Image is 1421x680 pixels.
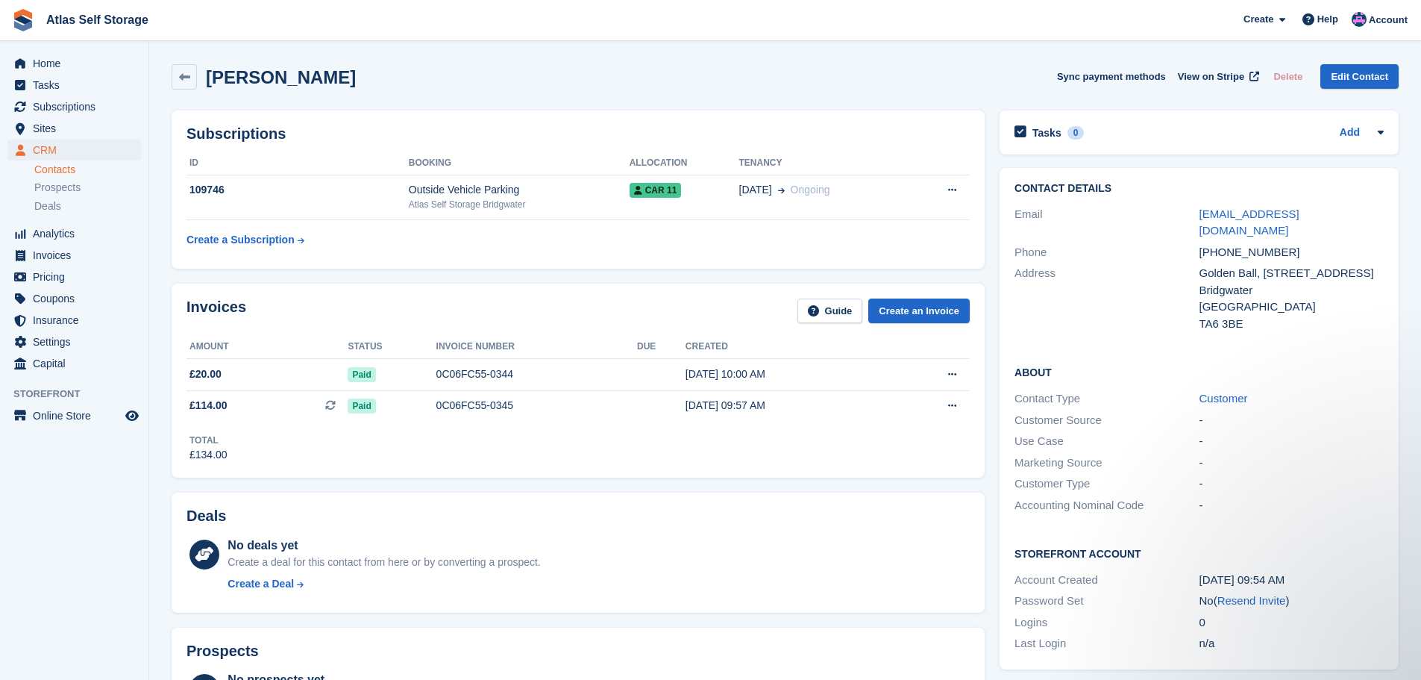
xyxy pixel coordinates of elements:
[34,199,61,213] span: Deals
[7,75,141,96] a: menu
[186,299,246,323] h2: Invoices
[186,335,348,359] th: Amount
[409,182,630,198] div: Outside Vehicle Parking
[1032,126,1061,140] h2: Tasks
[1369,13,1408,28] span: Account
[7,266,141,287] a: menu
[123,407,141,425] a: Preview store
[348,399,375,414] span: Paid
[12,9,34,31] img: stora-icon-8386f47178a22dfd0bd8f6a31ec36ba5ce8667c1dd55bd0f319d3a0aa187defe.svg
[7,331,141,352] a: menu
[1067,126,1085,140] div: 0
[630,183,682,198] span: Car 11
[33,245,122,266] span: Invoices
[1014,593,1199,610] div: Password Set
[1014,497,1199,514] div: Accounting Nominal Code
[1199,316,1384,333] div: TA6 3BE
[1317,12,1338,27] span: Help
[7,245,141,266] a: menu
[1267,64,1308,89] button: Delete
[686,335,890,359] th: Created
[7,223,141,244] a: menu
[436,398,637,414] div: 0C06FC55-0345
[7,140,141,160] a: menu
[34,163,141,177] a: Contacts
[34,180,141,196] a: Prospects
[186,643,259,660] h2: Prospects
[630,152,739,175] th: Allocation
[186,182,409,198] div: 109746
[1199,455,1384,472] div: -
[34,181,81,195] span: Prospects
[1217,594,1286,607] a: Resend Invite
[189,398,228,414] span: £114.00
[797,299,863,323] a: Guide
[228,576,294,592] div: Create a Deal
[1014,183,1384,195] h2: Contact Details
[7,96,141,117] a: menu
[1057,64,1166,89] button: Sync payment methods
[7,405,141,426] a: menu
[1199,265,1384,282] div: Golden Ball, [STREET_ADDRESS]
[1320,64,1399,89] a: Edit Contact
[33,331,122,352] span: Settings
[409,198,630,211] div: Atlas Self Storage Bridgwater
[1199,497,1384,514] div: -
[1014,412,1199,429] div: Customer Source
[348,335,436,359] th: Status
[40,7,154,32] a: Atlas Self Storage
[228,555,540,570] div: Create a deal for this contact from here or by converting a prospect.
[739,182,772,198] span: [DATE]
[436,335,637,359] th: Invoice number
[33,118,122,139] span: Sites
[868,299,970,323] a: Create an Invoice
[33,310,122,331] span: Insurance
[186,508,226,525] h2: Deals
[7,288,141,309] a: menu
[1199,572,1384,589] div: [DATE] 09:54 AM
[1014,244,1199,261] div: Phone
[791,184,830,196] span: Ongoing
[33,405,122,426] span: Online Store
[1178,69,1244,84] span: View on Stripe
[33,140,122,160] span: CRM
[13,387,148,402] span: Storefront
[1199,282,1384,299] div: Bridgwater
[1014,546,1384,561] h2: Storefront Account
[7,118,141,139] a: menu
[1014,433,1199,450] div: Use Case
[1340,125,1360,142] a: Add
[1172,64,1262,89] a: View on Stripe
[1199,614,1384,631] div: 0
[7,310,141,331] a: menu
[186,152,409,175] th: ID
[186,226,304,254] a: Create a Subscription
[189,366,222,382] span: £20.00
[686,366,890,382] div: [DATE] 10:00 AM
[1014,572,1199,589] div: Account Created
[1199,299,1384,316] div: [GEOGRAPHIC_DATA]
[1014,614,1199,631] div: Logins
[206,67,356,87] h2: [PERSON_NAME]
[1199,475,1384,493] div: -
[1214,594,1290,607] span: ( )
[189,434,228,447] div: Total
[409,152,630,175] th: Booking
[1014,265,1199,332] div: Address
[1199,392,1248,405] a: Customer
[228,576,540,592] a: Create a Deal
[1199,593,1384,610] div: No
[33,266,122,287] span: Pricing
[686,398,890,414] div: [DATE] 09:57 AM
[1199,412,1384,429] div: -
[1014,635,1199,652] div: Last Login
[1014,475,1199,493] div: Customer Type
[1014,364,1384,379] h2: About
[1199,244,1384,261] div: [PHONE_NUMBER]
[1352,12,1367,27] img: Ryan Carroll
[7,53,141,74] a: menu
[33,353,122,374] span: Capital
[34,199,141,214] a: Deals
[33,75,122,96] span: Tasks
[1199,208,1299,237] a: [EMAIL_ADDRESS][DOMAIN_NAME]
